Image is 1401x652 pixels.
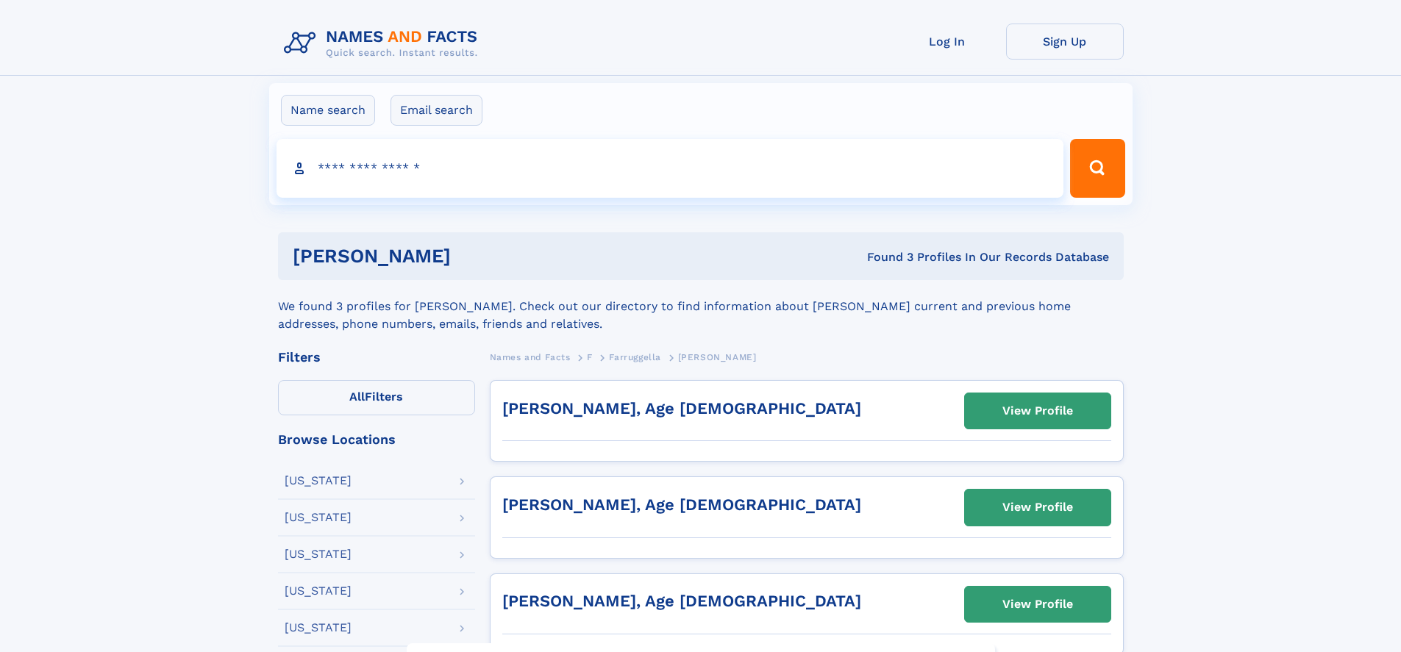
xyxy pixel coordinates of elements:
label: Email search [391,95,482,126]
div: [US_STATE] [285,512,352,523]
div: [US_STATE] [285,585,352,597]
div: [US_STATE] [285,475,352,487]
a: [PERSON_NAME], Age [DEMOGRAPHIC_DATA] [502,399,861,418]
span: F [587,352,593,362]
div: Filters [278,351,475,364]
a: View Profile [965,490,1111,525]
div: We found 3 profiles for [PERSON_NAME]. Check out our directory to find information about [PERSON_... [278,280,1124,333]
a: Farruggella [609,348,661,366]
a: Sign Up [1006,24,1124,60]
a: Log In [888,24,1006,60]
span: All [349,390,365,404]
span: [PERSON_NAME] [678,352,757,362]
div: [US_STATE] [285,548,352,560]
label: Name search [281,95,375,126]
a: F [587,348,593,366]
input: search input [277,139,1064,198]
span: Farruggella [609,352,661,362]
a: Names and Facts [490,348,571,366]
a: View Profile [965,587,1111,622]
img: Logo Names and Facts [278,24,490,63]
div: View Profile [1002,490,1073,524]
div: Found 3 Profiles In Our Records Database [659,249,1109,265]
a: View Profile [965,393,1111,429]
label: Filters [278,380,475,415]
div: [US_STATE] [285,622,352,634]
div: View Profile [1002,394,1073,428]
button: Search Button [1070,139,1124,198]
div: Browse Locations [278,433,475,446]
div: View Profile [1002,587,1073,621]
h1: [PERSON_NAME] [293,247,659,265]
a: [PERSON_NAME], Age [DEMOGRAPHIC_DATA] [502,495,861,514]
a: [PERSON_NAME], Age [DEMOGRAPHIC_DATA] [502,592,861,610]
